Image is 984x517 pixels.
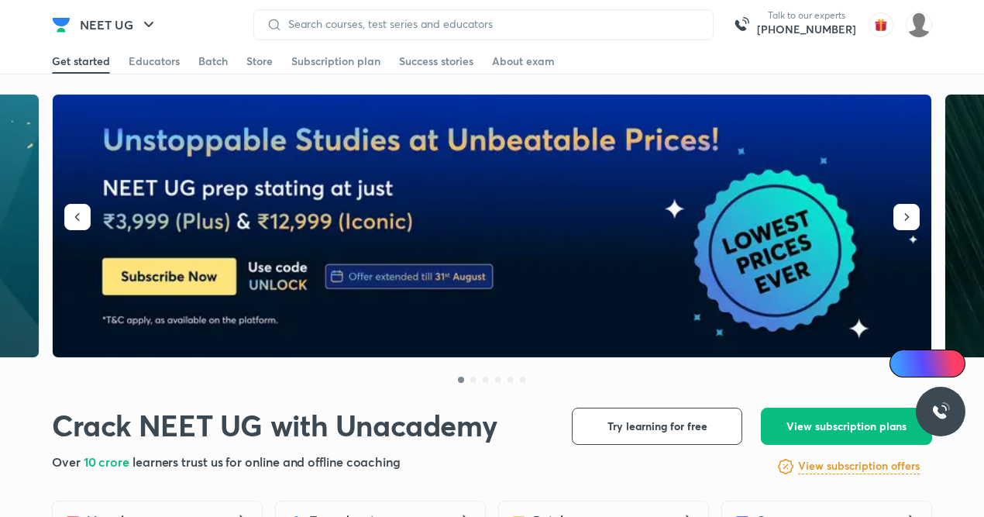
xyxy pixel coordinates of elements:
span: Over [52,453,84,470]
div: About exam [492,53,555,69]
button: NEET UG [71,9,167,40]
button: View subscription plans [761,408,932,445]
span: 10 crore [84,453,132,470]
div: Educators [129,53,180,69]
a: [PHONE_NUMBER] [757,22,856,37]
img: Icon [899,357,911,370]
a: Ai Doubts [889,350,965,377]
img: L r Panwar [906,12,932,38]
a: View subscription offers [798,457,920,476]
a: Educators [129,49,180,74]
h1: Crack NEET UG with Unacademy [52,408,497,443]
a: Subscription plan [291,49,380,74]
button: Try learning for free [572,408,742,445]
img: ttu [931,402,950,421]
img: Company Logo [52,16,71,34]
div: Success stories [399,53,473,69]
a: Success stories [399,49,473,74]
a: About exam [492,49,555,74]
h6: View subscription offers [798,458,920,474]
p: Talk to our experts [757,9,856,22]
div: Store [246,53,273,69]
img: avatar [869,12,893,37]
input: Search courses, test series and educators [282,18,700,30]
a: Batch [198,49,228,74]
span: View subscription plans [786,419,907,434]
a: Get started [52,49,110,74]
img: call-us [726,9,757,40]
span: learners trust us for online and offline coaching [132,453,401,470]
div: Subscription plan [291,53,380,69]
span: Try learning for free [607,419,707,434]
div: Get started [52,53,110,69]
a: Store [246,49,273,74]
span: Ai Doubts [915,357,956,370]
div: Batch [198,53,228,69]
